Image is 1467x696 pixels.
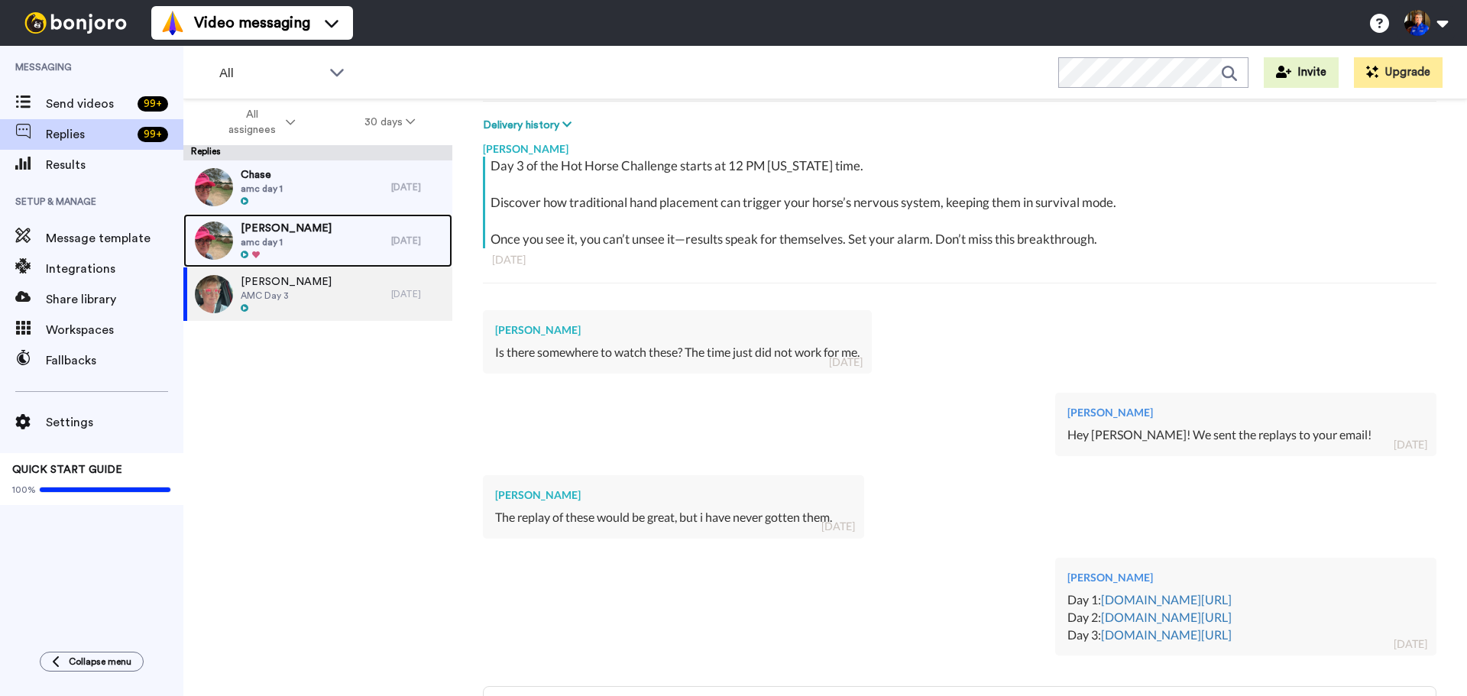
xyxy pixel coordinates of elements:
div: [DATE] [1394,437,1427,452]
div: [PERSON_NAME] [1067,570,1424,585]
div: [DATE] [391,235,445,247]
div: Hey [PERSON_NAME]! We sent the replays to your email! [1067,426,1424,444]
div: [DATE] [391,181,445,193]
a: [PERSON_NAME]AMC Day 3[DATE] [183,267,452,321]
span: Results [46,156,183,174]
div: [PERSON_NAME] [495,322,860,338]
span: All assignees [221,107,283,138]
span: [PERSON_NAME] [241,221,332,236]
span: Send videos [46,95,131,113]
span: Fallbacks [46,351,183,370]
div: [PERSON_NAME] [483,134,1436,157]
div: [DATE] [829,354,863,370]
a: [DOMAIN_NAME][URL] [1101,627,1232,642]
div: 99 + [138,96,168,112]
div: [PERSON_NAME] [1067,405,1424,420]
span: Chase [241,167,283,183]
span: Settings [46,413,183,432]
button: 30 days [330,108,450,136]
span: QUICK START GUIDE [12,465,122,475]
a: [PERSON_NAME]amc day 1[DATE] [183,214,452,267]
a: [DOMAIN_NAME][URL] [1101,592,1232,607]
button: Invite [1264,57,1339,88]
button: Upgrade [1354,57,1443,88]
span: AMC Day 3 [241,290,332,302]
button: All assignees [186,101,330,144]
span: Message template [46,229,183,248]
div: [DATE] [391,288,445,300]
a: Chaseamc day 1[DATE] [183,160,452,214]
a: [DOMAIN_NAME][URL] [1101,610,1232,624]
div: The replay of these would be great, but i have never gotten them. [495,509,852,526]
img: vm-color.svg [160,11,185,35]
div: [PERSON_NAME] [495,487,852,503]
button: Delivery history [483,117,576,134]
div: [DATE] [821,519,855,534]
span: Share library [46,290,183,309]
div: [DATE] [1394,636,1427,652]
span: Collapse menu [69,656,131,668]
img: f8f415fe-5b2f-4540-8fc3-f8bc836b0966-thumb.jpg [195,222,233,260]
span: Workspaces [46,321,183,339]
span: All [219,64,322,83]
button: Collapse menu [40,652,144,672]
div: [DATE] [492,252,1427,267]
div: 99 + [138,127,168,142]
span: amc day 1 [241,236,332,248]
img: bj-logo-header-white.svg [18,12,133,34]
img: d98e3ede-bcea-49e8-b94b-f5a687df98b3-thumb.jpg [195,275,233,313]
div: Day 3 of the Hot Horse Challenge starts at 12 PM [US_STATE] time. Discover how traditional hand p... [491,157,1433,248]
span: Replies [46,125,131,144]
span: Video messaging [194,12,310,34]
span: amc day 1 [241,183,283,195]
div: Is there somewhere to watch these? The time just did not work for me. [495,344,860,361]
span: 100% [12,484,36,496]
span: Integrations [46,260,183,278]
span: [PERSON_NAME] [241,274,332,290]
div: Replies [183,145,452,160]
img: f8f415fe-5b2f-4540-8fc3-f8bc836b0966-thumb.jpg [195,168,233,206]
div: Day 1: Day 2: Day 3: [1067,591,1424,644]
